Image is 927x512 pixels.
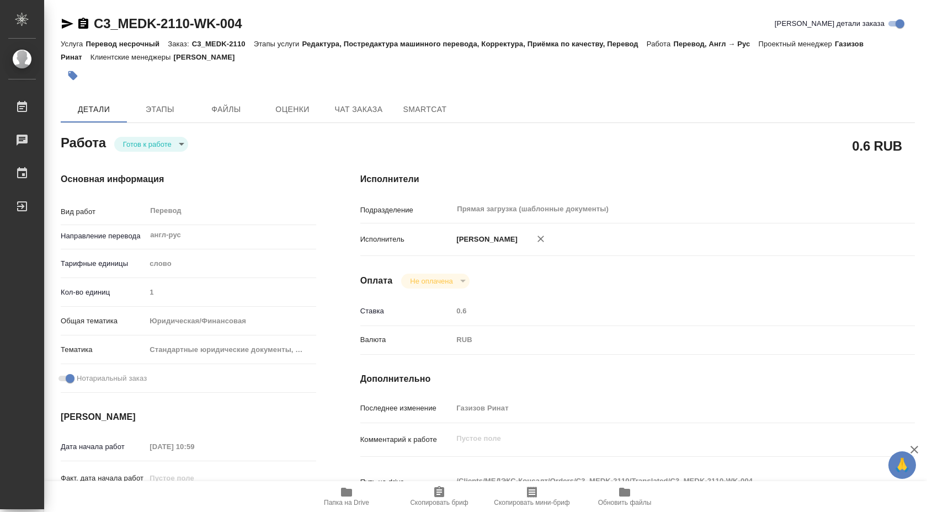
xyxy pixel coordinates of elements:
[410,499,468,506] span: Скопировать бриф
[360,234,453,245] p: Исполнитель
[61,344,146,355] p: Тематика
[852,136,902,155] h2: 0.6 RUB
[61,40,86,48] p: Услуга
[61,17,74,30] button: Скопировать ссылку для ЯМессенджера
[401,274,469,289] div: Готов к работе
[647,40,674,48] p: Работа
[486,481,578,512] button: Скопировать мини-бриф
[200,103,253,116] span: Файлы
[332,103,385,116] span: Чат заказа
[888,451,916,479] button: 🙏
[61,410,316,424] h4: [PERSON_NAME]
[146,312,316,330] div: Юридическая/Финансовая
[598,499,652,506] span: Обновить файлы
[324,499,369,506] span: Папка на Drive
[452,330,869,349] div: RUB
[61,63,85,88] button: Добавить тэг
[398,103,451,116] span: SmartCat
[266,103,319,116] span: Оценки
[146,340,316,359] div: Стандартные юридические документы, договоры, уставы
[254,40,302,48] p: Этапы услуги
[302,40,646,48] p: Редактура, Постредактура машинного перевода, Корректура, Приёмка по качеству, Перевод
[77,373,147,384] span: Нотариальный заказ
[146,439,242,455] input: Пустое поле
[61,473,146,484] p: Факт. дата начала работ
[114,137,188,152] div: Готов к работе
[146,254,316,273] div: слово
[407,276,456,286] button: Не оплачена
[61,132,106,152] h2: Работа
[61,206,146,217] p: Вид работ
[86,40,168,48] p: Перевод несрочный
[67,103,120,116] span: Детали
[775,18,885,29] span: [PERSON_NAME] детали заказа
[146,470,242,486] input: Пустое поле
[134,103,187,116] span: Этапы
[360,173,915,186] h4: Исполнители
[120,140,175,149] button: Готов к работе
[393,481,486,512] button: Скопировать бриф
[452,303,869,319] input: Пустое поле
[61,441,146,452] p: Дата начала работ
[90,53,174,61] p: Клиентские менеджеры
[360,434,453,445] p: Комментарий к работе
[61,258,146,269] p: Тарифные единицы
[168,40,191,48] p: Заказ:
[673,40,758,48] p: Перевод, Англ → Рус
[893,454,912,477] span: 🙏
[360,372,915,386] h4: Дополнительно
[61,287,146,298] p: Кол-во единиц
[61,316,146,327] p: Общая тематика
[360,334,453,345] p: Валюта
[192,40,254,48] p: C3_MEDK-2110
[452,234,518,245] p: [PERSON_NAME]
[360,306,453,317] p: Ставка
[452,400,869,416] input: Пустое поле
[578,481,671,512] button: Обновить файлы
[61,173,316,186] h4: Основная информация
[174,53,243,61] p: [PERSON_NAME]
[360,205,453,216] p: Подразделение
[146,284,316,300] input: Пустое поле
[94,16,242,31] a: C3_MEDK-2110-WK-004
[360,477,453,488] p: Путь на drive
[300,481,393,512] button: Папка на Drive
[452,472,869,490] textarea: /Clients/МЕДЭКС-Консалт/Orders/C3_MEDK-2110/Translated/C3_MEDK-2110-WK-004
[360,274,393,287] h4: Оплата
[77,17,90,30] button: Скопировать ссылку
[494,499,569,506] span: Скопировать мини-бриф
[758,40,834,48] p: Проектный менеджер
[360,403,453,414] p: Последнее изменение
[61,231,146,242] p: Направление перевода
[529,227,553,251] button: Удалить исполнителя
